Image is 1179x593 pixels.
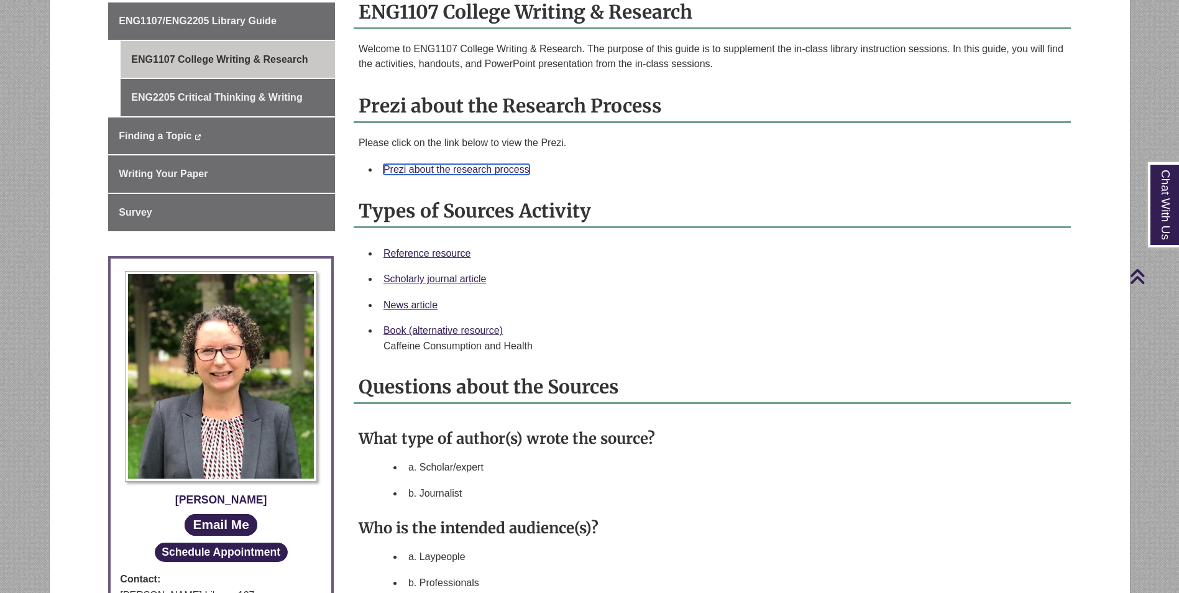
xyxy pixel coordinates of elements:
[354,195,1071,228] h2: Types of Sources Activity
[121,41,335,78] a: ENG1107 College Writing & Research
[403,544,1066,570] li: a. Laypeople
[119,207,152,218] span: Survey
[403,480,1066,507] li: b. Journalist
[119,168,208,179] span: Writing Your Paper
[108,155,335,193] a: Writing Your Paper
[185,514,257,536] a: Email Me
[108,194,335,231] a: Survey
[119,16,276,26] span: ENG1107/ENG2205 Library Guide
[121,79,335,116] a: ENG2205 Critical Thinking & Writing
[383,300,438,310] a: News article
[359,136,1066,150] p: Please click on the link below to view the Prezi.
[359,42,1066,71] p: Welcome to ENG1107 College Writing & Research. The purpose of this guide is to supplement the in-...
[108,2,335,231] div: Guide Page Menu
[359,429,655,448] strong: What type of author(s) wrote the source?
[120,571,322,587] strong: Contact:
[119,131,191,141] span: Finding a Topic
[403,454,1066,480] li: a. Scholar/expert
[1129,268,1176,285] a: Back to Top
[354,371,1071,404] h2: Questions about the Sources
[383,164,530,175] a: Prezi about the research process
[195,134,201,140] i: This link opens in a new window
[120,271,322,508] a: Profile Photo [PERSON_NAME]
[354,90,1071,123] h2: Prezi about the Research Process
[359,518,599,538] strong: Who is the intended audience(s)?
[383,274,486,284] a: Scholarly journal article
[108,117,335,155] a: Finding a Topic
[383,248,471,259] a: Reference resource
[155,543,288,562] button: Schedule Appointment
[383,339,1061,354] div: Caffeine Consumption and Health
[383,325,503,336] a: Book (alternative resource)
[120,491,322,508] div: [PERSON_NAME]
[108,2,335,40] a: ENG1107/ENG2205 Library Guide
[125,271,316,482] img: Profile Photo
